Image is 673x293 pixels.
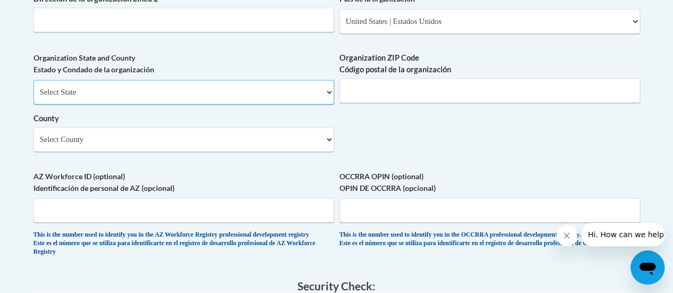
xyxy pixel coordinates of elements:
[34,7,334,32] input: Metadata input
[34,52,334,76] label: Organization State and County Estado y Condado de la organización
[34,170,334,194] label: AZ Workforce ID (optional) Identificación de personal de AZ (opcional)
[339,52,640,76] label: Organization ZIP Code Código postal de la organización
[339,230,640,248] div: This is the number used to identify you in the OCCRRA professional development registry. Este es ...
[556,225,577,246] iframe: Close message
[34,230,334,256] div: This is the number used to identify you in the AZ Workforce Registry professional development reg...
[34,113,334,124] label: County
[6,7,86,16] span: Hi. How can we help?
[339,78,640,103] input: Metadata input
[630,250,664,284] iframe: Button to launch messaging window
[339,170,640,194] label: OCCRRA OPIN (optional) OPIN DE OCCRRA (opcional)
[297,279,376,292] span: Security Check:
[581,223,664,246] iframe: Message from company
